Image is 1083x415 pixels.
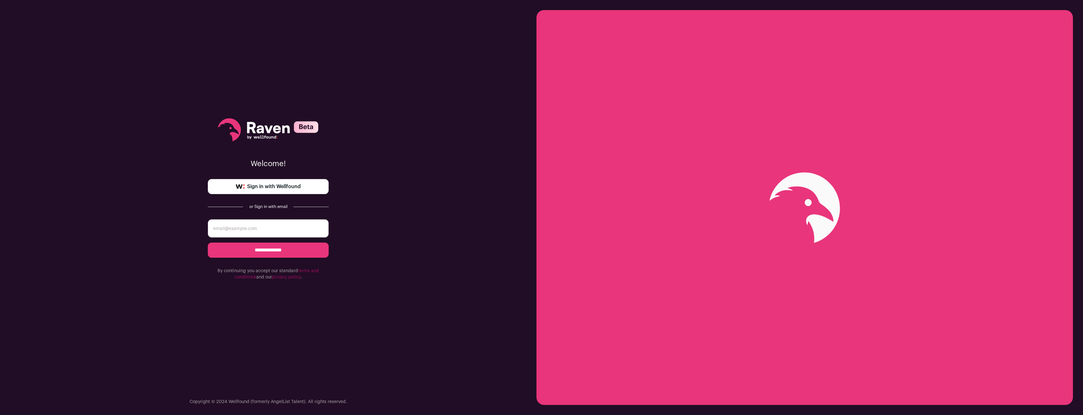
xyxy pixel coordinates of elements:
[208,179,329,194] a: Sign in with Wellfound
[272,275,301,279] a: privacy policy
[247,183,301,190] span: Sign in with Wellfound
[208,268,329,280] p: By continuing you accept our standard and our .
[190,399,347,405] p: Copyright © 2024 Wellfound (formerly AngelList Talent). All rights reserved.
[208,159,329,169] p: Welcome!
[208,219,329,238] input: email@example.com
[236,184,245,189] img: wellfound-symbol-flush-black-fb3c872781a75f747ccb3a119075da62bfe97bd399995f84a933054e44a575c4.png
[248,204,288,209] div: or Sign in with email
